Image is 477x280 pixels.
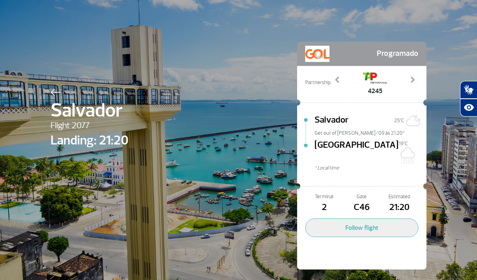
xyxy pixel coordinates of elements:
span: Flight 2077 [51,119,129,133]
img: Céu limpo [404,112,420,129]
span: Partnership: [305,79,331,87]
span: [GEOGRAPHIC_DATA] [314,138,399,164]
span: 25°C [394,117,404,124]
span: Landing: 21:20 [51,131,129,150]
span: Estimated [381,193,418,201]
span: Salvador [314,113,348,129]
span: 19°C [399,140,408,147]
button: Abrir recursos assistivos. [460,99,477,117]
button: Abrir tradutor de língua de sinais. [460,81,477,99]
button: Follow flight [305,218,418,237]
span: * Local time [314,164,426,172]
span: Gate [343,193,380,201]
img: Nublado [399,147,415,163]
div: Plugin de acessibilidade da Hand Talk. [460,81,477,117]
span: 2 [305,201,343,214]
span: 4245 [363,86,387,96]
span: Terminal [305,193,343,201]
span: C46 [343,201,380,214]
span: Programado [377,46,418,62]
span: Salvador [51,96,129,125]
span: 21:20 [381,201,418,214]
span: Get out of [PERSON_NAME]/09 às 21:20* [314,129,426,135]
